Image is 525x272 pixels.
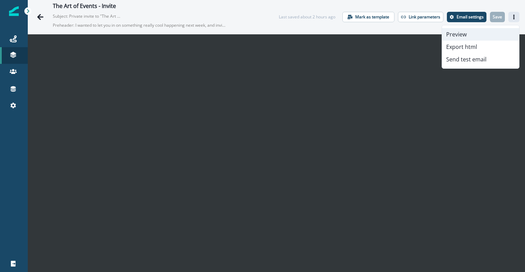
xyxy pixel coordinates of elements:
p: Save [493,15,502,19]
p: Link parameters [409,15,440,19]
button: Preview [442,28,519,41]
button: Settings [447,12,486,22]
button: Export html [442,41,519,53]
p: Mark as template [355,15,389,19]
button: Link parameters [398,12,443,22]
button: Go back [33,10,47,24]
button: Send test email [442,53,519,66]
img: Inflection [9,6,19,16]
div: The Art of Events - Invite [53,3,116,10]
p: Subject: Private invite to "The Art Of..." event series with [PERSON_NAME] [53,10,122,19]
p: Email settings [457,15,484,19]
p: Preheader: I wanted to let you in on something really cool happening next week, and invite you to... [53,19,226,31]
button: Mark as template [342,12,394,22]
button: Actions [508,12,519,22]
div: Last saved about 2 hours ago [279,14,335,20]
button: Save [490,12,505,22]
